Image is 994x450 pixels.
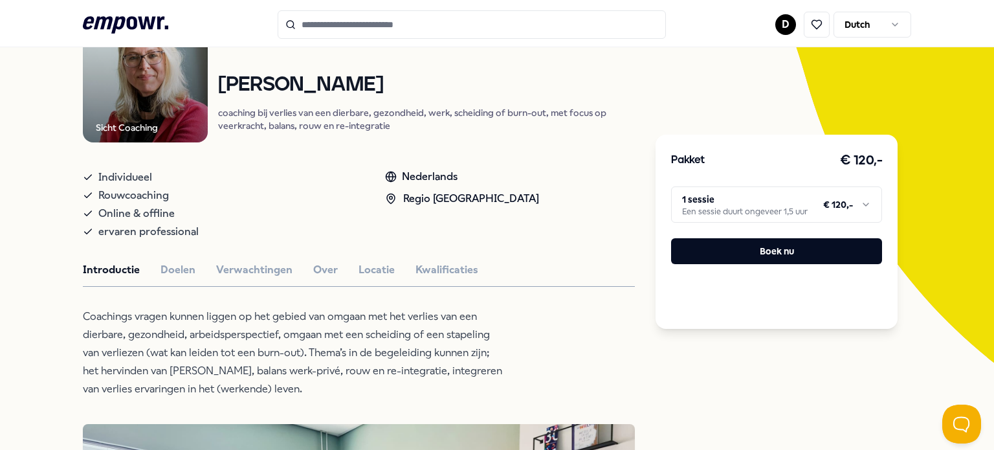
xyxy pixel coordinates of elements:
span: Individueel [98,168,152,186]
div: Nederlands [385,168,539,185]
p: coaching bij verlies van een dierbare, gezondheid, werk, scheiding of burn-out, met focus op veer... [218,106,635,132]
button: Kwalificaties [415,262,478,278]
p: Coachings vragen kunnen liggen op het gebied van omgaan met het verlies van een dierbare, gezondh... [83,308,503,398]
button: Locatie [359,262,395,278]
button: D [775,14,796,35]
span: ervaren professional [98,223,199,241]
div: Sicht Coaching [96,120,158,135]
button: Boek nu [671,238,882,264]
h3: Pakket [671,152,705,169]
button: Over [313,262,338,278]
div: Regio [GEOGRAPHIC_DATA] [385,190,539,207]
button: Verwachtingen [216,262,293,278]
input: Search for products, categories or subcategories [278,10,666,39]
h1: [PERSON_NAME] [218,74,635,96]
img: Product Image [83,18,208,143]
iframe: Help Scout Beacon - Open [942,405,981,444]
span: Rouwcoaching [98,186,169,205]
h3: € 120,- [840,150,883,171]
button: Doelen [160,262,195,278]
button: Introductie [83,262,140,278]
span: Online & offline [98,205,175,223]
